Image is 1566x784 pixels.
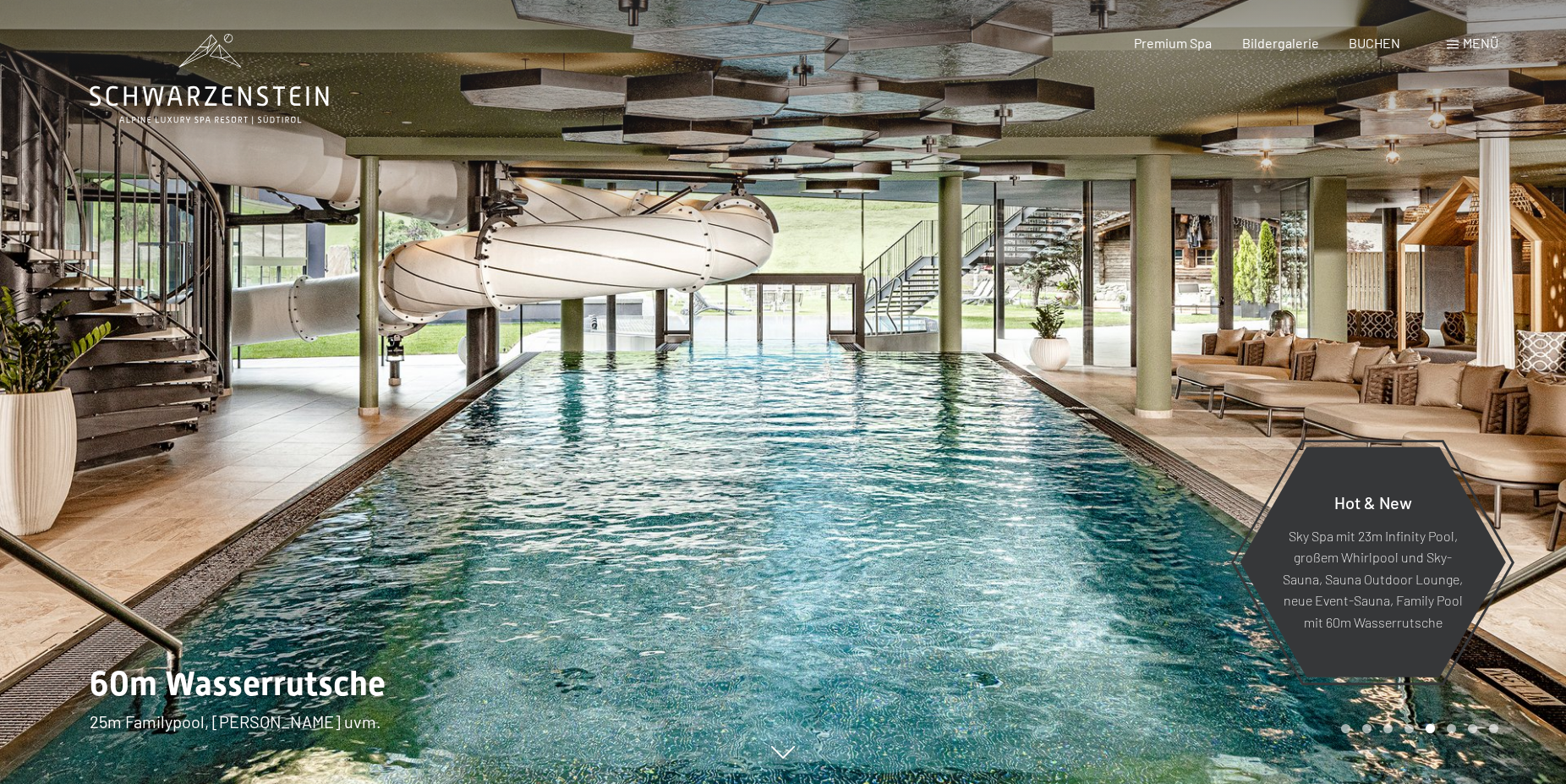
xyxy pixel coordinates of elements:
[1426,724,1435,733] div: Carousel Page 5 (Current Slide)
[1134,35,1212,51] a: Premium Spa
[1463,35,1498,51] span: Menü
[1281,524,1465,633] p: Sky Spa mit 23m Infinity Pool, großem Whirlpool und Sky-Sauna, Sauna Outdoor Lounge, neue Event-S...
[1468,724,1477,733] div: Carousel Page 7
[1334,491,1412,512] span: Hot & New
[1489,724,1498,733] div: Carousel Page 8
[1362,724,1372,733] div: Carousel Page 2
[1447,724,1456,733] div: Carousel Page 6
[1239,446,1507,678] a: Hot & New Sky Spa mit 23m Infinity Pool, großem Whirlpool und Sky-Sauna, Sauna Outdoor Lounge, ne...
[1383,724,1393,733] div: Carousel Page 3
[1341,724,1350,733] div: Carousel Page 1
[1349,35,1400,51] a: BUCHEN
[1242,35,1319,51] a: Bildergalerie
[1335,724,1498,733] div: Carousel Pagination
[1404,724,1414,733] div: Carousel Page 4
